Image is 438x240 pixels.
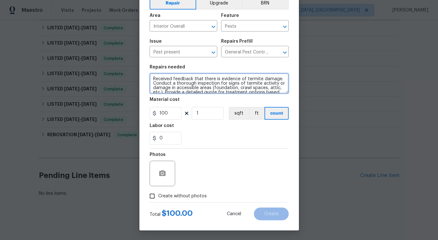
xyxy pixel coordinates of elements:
[158,193,207,200] span: Create without photos
[150,73,289,94] textarea: Received feedback that there is evidence of termite damage. Conduct a thorough inspection for sig...
[162,209,193,217] span: $ 100.00
[217,208,251,220] button: Cancel
[150,97,180,102] h5: Material cost
[150,152,166,157] h5: Photos
[229,107,249,120] button: sqft
[150,39,162,44] h5: Issue
[150,210,193,218] div: Total
[264,212,278,216] span: Create
[264,107,289,120] button: count
[221,13,239,18] h5: Feature
[249,107,264,120] button: ft
[150,13,160,18] h5: Area
[227,212,241,216] span: Cancel
[221,39,253,44] h5: Repairs Prefill
[150,65,185,69] h5: Repairs needed
[150,124,174,128] h5: Labor cost
[209,48,218,57] button: Open
[254,208,289,220] button: Create
[209,22,218,31] button: Open
[280,48,289,57] button: Open
[280,22,289,31] button: Open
